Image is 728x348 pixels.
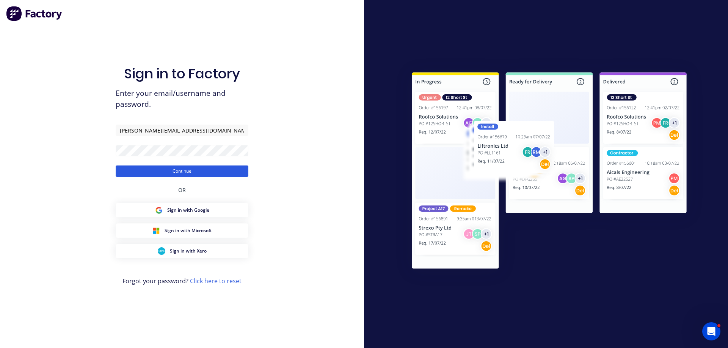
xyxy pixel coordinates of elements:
button: Continue [116,165,248,177]
iframe: Intercom live chat [702,322,720,340]
img: Google Sign in [155,206,163,214]
span: Sign in with Google [167,207,209,214]
img: Sign in [395,57,703,287]
button: Microsoft Sign inSign in with Microsoft [116,223,248,238]
span: Sign in with Microsoft [165,227,212,234]
span: Sign in with Xero [170,248,207,254]
button: Google Sign inSign in with Google [116,203,248,217]
button: Xero Sign inSign in with Xero [116,244,248,258]
a: Click here to reset [190,277,242,285]
img: Microsoft Sign in [152,227,160,234]
input: Email/Username [116,125,248,136]
div: OR [178,177,186,203]
span: Forgot your password? [122,276,242,286]
img: Factory [6,6,63,21]
h1: Sign in to Factory [124,66,240,82]
img: Xero Sign in [158,247,165,255]
span: Enter your email/username and password. [116,88,248,110]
